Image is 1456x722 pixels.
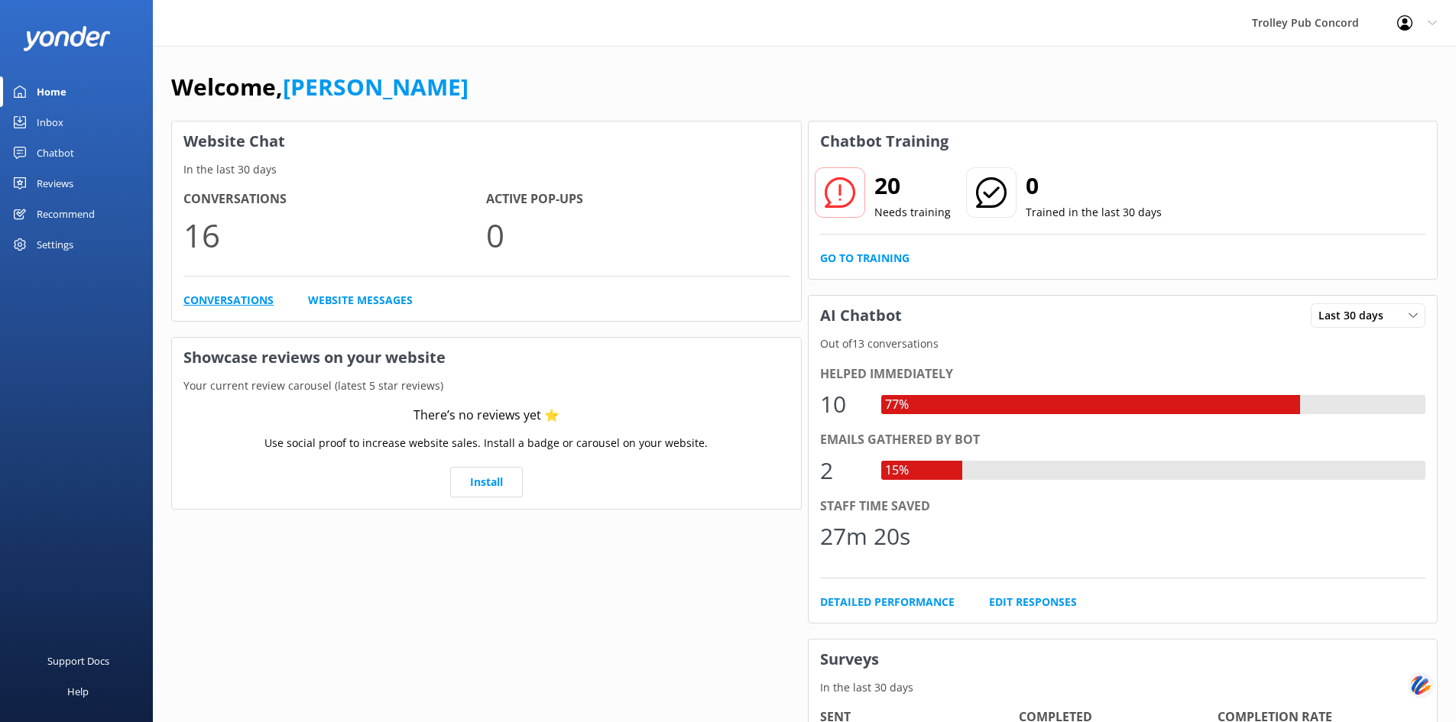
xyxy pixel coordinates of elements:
[23,26,111,51] img: yonder-white-logo.png
[881,395,913,415] div: 77%
[172,121,801,161] h3: Website Chat
[820,250,910,267] a: Go to Training
[820,386,866,423] div: 10
[37,138,74,168] div: Chatbot
[172,338,801,377] h3: Showcase reviews on your website
[183,189,486,209] h4: Conversations
[172,377,801,394] p: Your current review carousel (latest 5 star reviews)
[820,364,1426,384] div: Helped immediately
[809,679,1438,696] p: In the last 30 days
[1026,204,1162,221] p: Trained in the last 30 days
[820,594,955,610] a: Detailed Performance
[486,209,789,261] p: 0
[37,107,63,138] div: Inbox
[183,209,486,261] p: 16
[809,639,1438,679] h3: Surveys
[874,204,951,221] p: Needs training
[989,594,1077,610] a: Edit Responses
[820,497,1426,516] div: Staff time saved
[874,167,951,204] h2: 20
[450,467,523,497] a: Install
[37,229,73,260] div: Settings
[486,189,789,209] h4: Active Pop-ups
[1408,671,1434,699] img: svg+xml;base64,PHN2ZyB3aWR0aD0iNDQiIGhlaWdodD0iNDQiIHZpZXdCb3g9IjAgMCA0NCA0NCIgZmlsbD0ibm9uZSIgeG...
[1318,307,1393,324] span: Last 30 days
[809,335,1438,352] p: Out of 13 conversations
[47,646,109,676] div: Support Docs
[820,430,1426,450] div: Emails gathered by bot
[37,168,73,199] div: Reviews
[171,69,469,105] h1: Welcome,
[264,435,708,452] p: Use social proof to increase website sales. Install a badge or carousel on your website.
[820,452,866,489] div: 2
[1026,167,1162,204] h2: 0
[67,676,89,707] div: Help
[308,292,413,309] a: Website Messages
[183,292,274,309] a: Conversations
[37,199,95,229] div: Recommend
[809,121,960,161] h3: Chatbot Training
[809,296,913,335] h3: AI Chatbot
[881,461,913,481] div: 15%
[413,406,559,426] div: There’s no reviews yet ⭐
[37,76,66,107] div: Home
[283,71,469,102] a: [PERSON_NAME]
[172,161,801,178] p: In the last 30 days
[820,518,910,555] div: 27m 20s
